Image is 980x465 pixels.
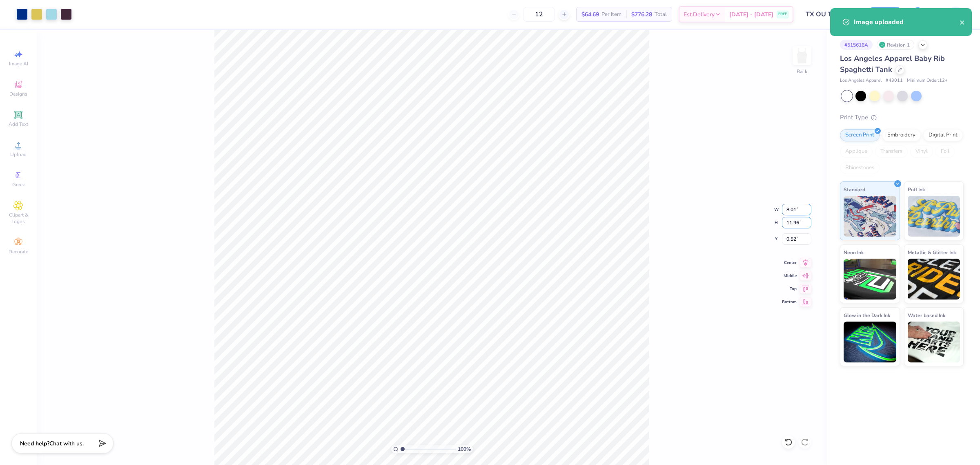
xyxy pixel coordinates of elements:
[840,162,880,174] div: Rhinestones
[840,145,873,158] div: Applique
[631,10,652,19] span: $776.28
[854,17,960,27] div: Image uploaded
[10,151,27,158] span: Upload
[877,40,914,50] div: Revision 1
[844,322,896,362] img: Glow in the Dark Ink
[923,129,963,141] div: Digital Print
[458,445,471,453] span: 100 %
[908,311,945,320] span: Water based Ink
[782,299,797,305] span: Bottom
[840,77,882,84] span: Los Angeles Apparel
[844,185,865,194] span: Standard
[9,121,28,127] span: Add Text
[840,129,880,141] div: Screen Print
[800,6,860,22] input: Untitled Design
[840,113,964,122] div: Print Type
[4,212,33,225] span: Clipart & logos
[907,77,948,84] span: Minimum Order: 12 +
[49,440,84,447] span: Chat with us.
[886,77,903,84] span: # 43011
[935,145,955,158] div: Foil
[794,47,810,64] img: Back
[782,260,797,266] span: Center
[581,10,599,19] span: $64.69
[12,181,25,188] span: Greek
[908,248,956,257] span: Metallic & Glitter Ink
[523,7,555,22] input: – –
[910,145,933,158] div: Vinyl
[844,248,864,257] span: Neon Ink
[797,68,807,75] div: Back
[908,259,960,300] img: Metallic & Glitter Ink
[882,129,921,141] div: Embroidery
[729,10,773,19] span: [DATE] - [DATE]
[960,17,965,27] button: close
[875,145,908,158] div: Transfers
[844,259,896,300] img: Neon Ink
[684,10,715,19] span: Est. Delivery
[20,440,49,447] strong: Need help?
[840,40,873,50] div: # 515616A
[655,10,667,19] span: Total
[778,11,787,17] span: FREE
[9,60,28,67] span: Image AI
[844,311,890,320] span: Glow in the Dark Ink
[601,10,621,19] span: Per Item
[908,185,925,194] span: Puff Ink
[9,91,27,97] span: Designs
[908,322,960,362] img: Water based Ink
[844,196,896,237] img: Standard
[9,248,28,255] span: Decorate
[782,286,797,292] span: Top
[840,54,945,74] span: Los Angeles Apparel Baby Rib Spaghetti Tank
[782,273,797,279] span: Middle
[908,196,960,237] img: Puff Ink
